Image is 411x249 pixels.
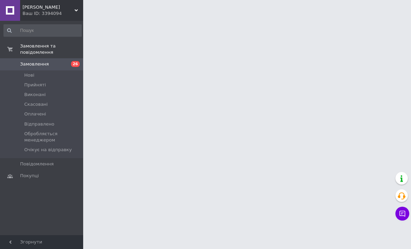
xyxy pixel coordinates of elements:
[24,147,72,153] span: Очікує на відправку
[3,24,82,37] input: Пошук
[23,10,83,17] div: Ваш ID: 3394094
[20,43,83,55] span: Замовлення та повідомлення
[395,207,409,221] button: Чат з покупцем
[24,92,46,98] span: Виконані
[24,131,81,143] span: Обробляється менеджером
[24,82,46,88] span: Прийняті
[20,61,49,67] span: Замовлення
[71,61,80,67] span: 26
[24,121,54,127] span: Відправлено
[23,4,75,10] span: HUGO
[20,173,39,179] span: Покупці
[20,161,54,167] span: Повідомлення
[24,111,46,117] span: Оплачені
[24,101,48,108] span: Скасовані
[24,72,34,78] span: Нові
